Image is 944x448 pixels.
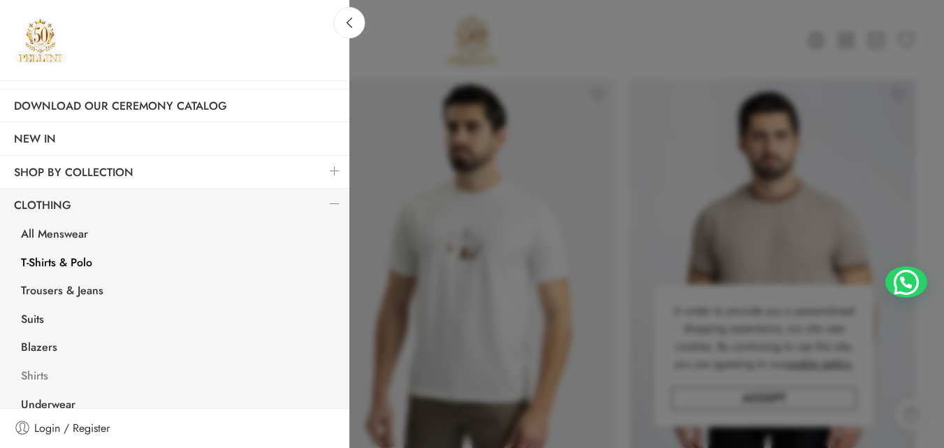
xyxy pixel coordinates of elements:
[7,222,349,250] a: All Menswear
[34,419,110,438] span: Login / Register
[7,335,349,363] a: Blazers
[14,14,66,66] img: Pellini
[7,307,349,335] a: Suits
[7,250,349,279] a: T-Shirts & Polo
[7,392,349,421] a: Underwear
[7,363,349,392] a: Shirts
[14,14,66,66] a: Pellini -
[14,419,335,438] a: Login / Register
[7,278,349,307] a: Trousers & Jeans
